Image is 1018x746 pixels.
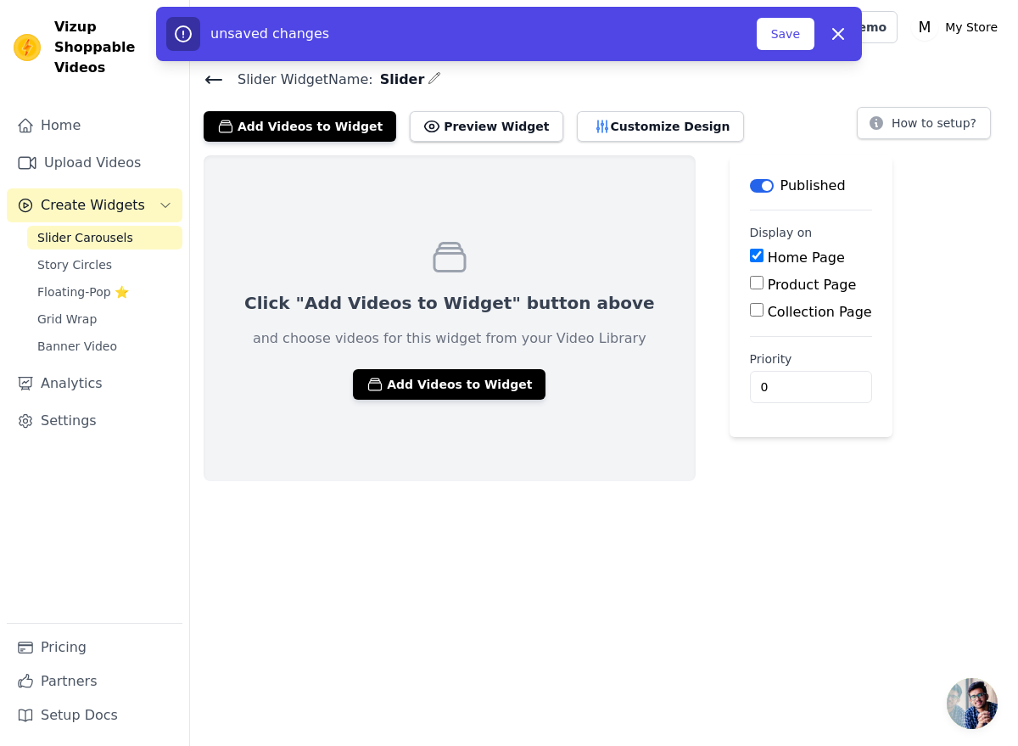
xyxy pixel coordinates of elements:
span: Banner Video [37,338,117,355]
span: unsaved changes [210,25,329,42]
span: Create Widgets [41,195,145,216]
a: Home [7,109,182,143]
button: Create Widgets [7,188,182,222]
button: Add Videos to Widget [353,369,545,400]
a: Pricing [7,631,182,665]
button: Preview Widget [410,111,562,142]
p: Published [780,176,846,196]
div: Edit Name [428,68,441,91]
span: Slider Widget Name: [224,70,373,90]
a: Slider Carousels [27,226,182,250]
a: Banner Video [27,334,182,358]
label: Product Page [768,277,857,293]
button: Add Videos to Widget [204,111,396,142]
p: and choose videos for this widget from your Video Library [253,328,646,349]
a: How to setup? [857,119,991,135]
p: Click "Add Videos to Widget" button above [244,291,655,315]
span: Grid Wrap [37,311,97,328]
a: Settings [7,404,182,438]
a: Floating-Pop ⭐ [27,280,182,304]
a: Grid Wrap [27,307,182,331]
legend: Display on [750,224,813,241]
span: Slider Carousels [37,229,133,246]
a: Upload Videos [7,146,182,180]
span: Story Circles [37,256,112,273]
label: Home Page [768,250,845,266]
button: Save [757,18,814,50]
span: Slider [373,70,425,90]
button: Customize Design [577,111,744,142]
button: How to setup? [857,107,991,139]
a: Story Circles [27,253,182,277]
a: Setup Docs [7,698,182,732]
span: Floating-Pop ⭐ [37,283,129,300]
label: Priority [750,351,872,367]
label: Collection Page [768,304,872,320]
a: Partners [7,665,182,698]
div: Open chat [947,678,998,729]
a: Analytics [7,367,182,401]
